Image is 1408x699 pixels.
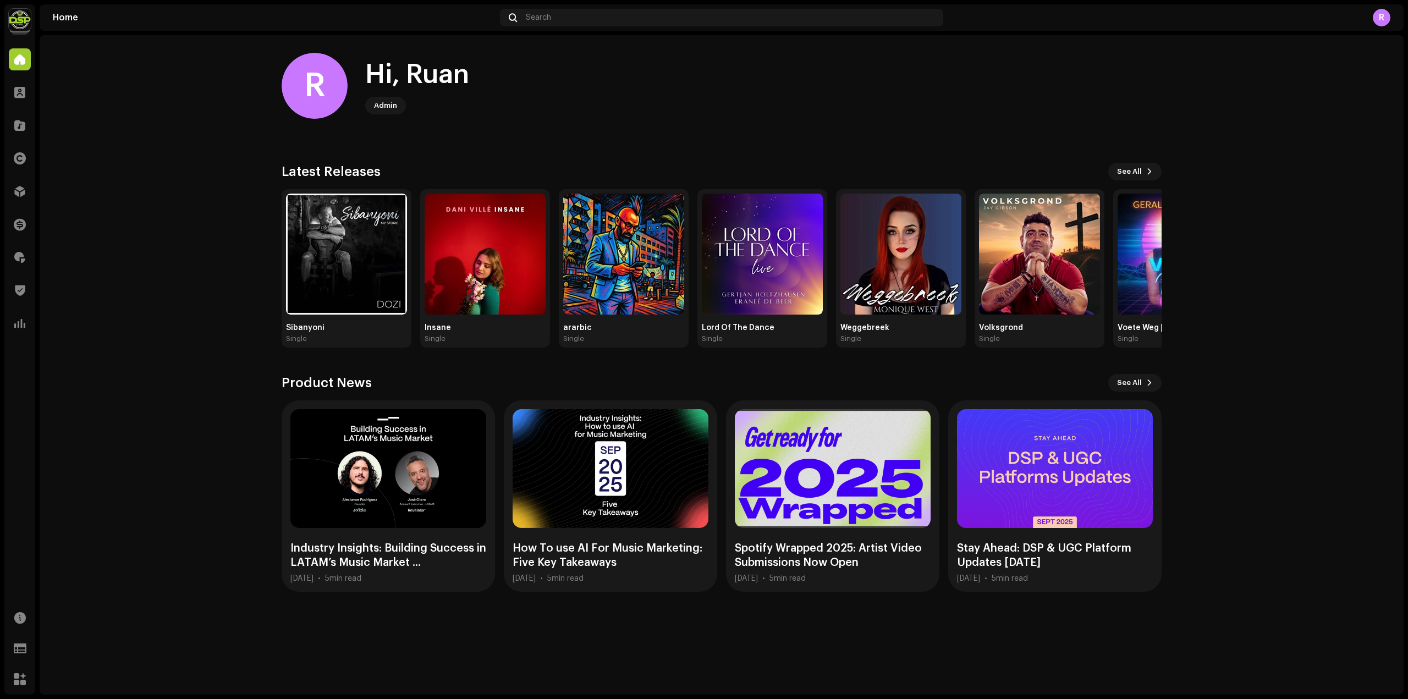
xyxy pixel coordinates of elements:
div: Volksgrond [979,323,1100,332]
div: Weggebreek [840,323,961,332]
div: Single [563,334,584,343]
div: How To use AI For Music Marketing: Five Key Takeaways [513,541,708,570]
div: Single [286,334,307,343]
h3: Product News [282,374,372,392]
div: Industry Insights: Building Success in LATAM’s Music Market ... [290,541,486,570]
div: Admin [374,99,397,112]
span: See All [1117,161,1142,183]
div: • [762,574,765,583]
div: Single [840,334,861,343]
span: See All [1117,372,1142,394]
div: • [540,574,543,583]
img: 22126741-dbf5-4948-87e7-b9214e35894b [425,194,546,315]
img: 87a56ba7-5668-41fb-b098-bfc078411756 [1118,194,1239,315]
button: See All [1108,163,1162,180]
div: Single [979,334,1000,343]
img: e22d075e-d67e-499a-a649-4af2c4d4e944 [563,194,684,315]
div: Stay Ahead: DSP & UGC Platform Updates [DATE] [957,541,1153,570]
div: ararbic [563,323,684,332]
div: 5 [992,574,1028,583]
div: • [985,574,987,583]
span: min read [774,575,806,582]
span: min read [552,575,584,582]
img: 50b1d8f8-45b1-4c46-acb4-e79716a59a71 [286,194,407,315]
span: min read [996,575,1028,582]
div: • [318,574,321,583]
button: See All [1108,374,1162,392]
img: faac48dc-f078-407f-a5ae-f16d6039b497 [840,194,961,315]
img: 337c92e9-c8c2-4d5f-b899-13dae4d4afdd [9,9,31,31]
div: [DATE] [957,574,980,583]
div: Home [53,13,496,22]
div: Single [1118,334,1138,343]
div: [DATE] [290,574,313,583]
div: Sibanyoni [286,323,407,332]
div: Single [425,334,446,343]
div: Spotify Wrapped 2025: Artist Video Submissions Now Open [735,541,931,570]
span: min read [329,575,361,582]
div: R [1373,9,1390,26]
div: R [282,53,348,119]
div: Hi, Ruan [365,57,469,92]
h3: Latest Releases [282,163,381,180]
div: [DATE] [513,574,536,583]
div: Single [702,334,723,343]
div: Voete Weg [Remix] [1118,323,1239,332]
div: 5 [547,574,584,583]
div: 5 [769,574,806,583]
div: 5 [325,574,361,583]
span: Search [526,13,551,22]
div: Lord Of The Dance [702,323,823,332]
img: 6341bc67-6358-49d7-bd81-6aa3238de065 [702,194,823,315]
div: Insane [425,323,546,332]
div: [DATE] [735,574,758,583]
img: 6be74860-4faf-49e3-bf70-daac1db0008e [979,194,1100,315]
